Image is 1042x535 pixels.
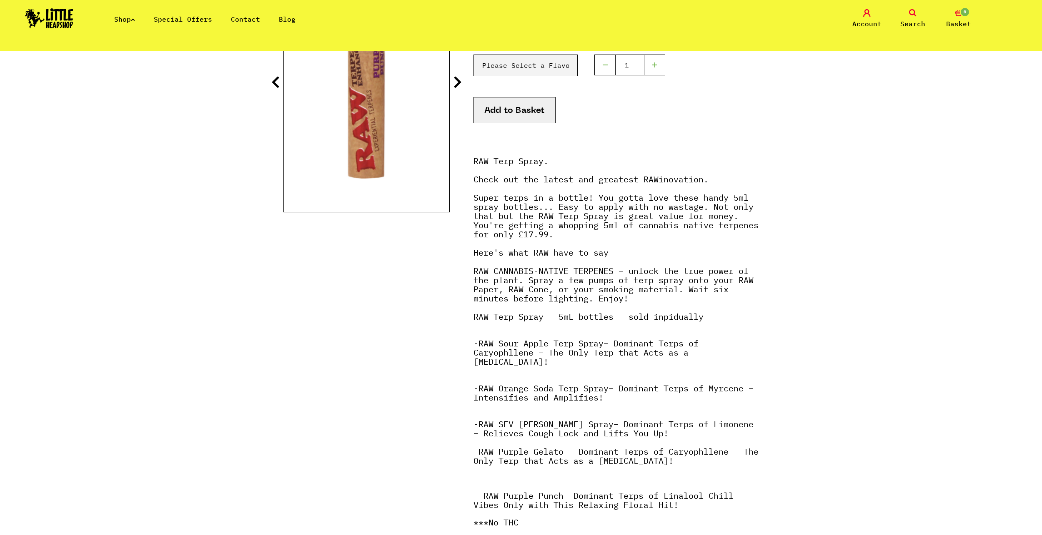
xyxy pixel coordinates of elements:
span: Search [900,19,925,29]
img: Little Head Shop Logo [25,8,73,28]
p: – [473,491,759,518]
a: Contact [231,15,260,23]
p: - [473,420,759,474]
strong: – Dominant Terps of Caryophllene – The Only Terp that Acts as a [MEDICAL_DATA]! [473,338,699,367]
em: RAW Orange Soda Terp Spray [478,383,609,394]
input: 1 [615,55,644,75]
em: RAW Sour Apple Terp Spray [478,338,604,349]
p: - [473,384,759,420]
a: Shop [114,15,135,23]
span: Basket [946,19,971,29]
strong: – Dominant Terps of Limonene – Relieves Cough Lock and Lifts You Up! - [473,418,754,457]
span: 0 [960,7,970,17]
a: Blog [279,15,296,23]
em: RAW Purple Gelato - Dominant Terps of Caryophllene – The Only Terp that Acts as a [MEDICAL_DATA]! [473,446,759,466]
button: Add to Basket [473,97,556,123]
p: - [473,339,759,384]
em: RAW Terp Spray – 5mL bottles – sold inpidually [473,311,704,322]
strong: – Dominant Terps of Myrcene – Intensifies and Amplifies! [473,383,754,403]
strong: Dominant Terps of Linalool [473,490,704,501]
a: Search [892,9,934,29]
a: Special Offers [154,15,212,23]
strong: RAW Terp Spray. Check out the latest and greatest RAWinovation. Super terps in a bottle! You gott... [473,155,759,304]
span: Account [852,19,882,29]
a: 0 Basket [938,9,979,29]
em: - RAW Purple Punch - [473,490,574,501]
strong: Chill Vibes Only with This Relaxing Floral Hit! [473,490,734,510]
em: RAW SFV [PERSON_NAME] Spray [478,418,614,430]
